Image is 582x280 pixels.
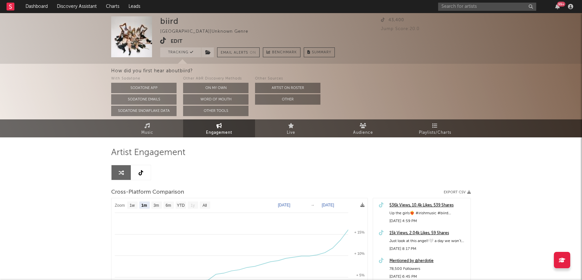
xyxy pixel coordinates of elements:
[389,237,467,245] div: Just look at this angel!🤍 a day we won’t forget✨ #irishwedding #saoirsemonicajackson #irishtradit...
[389,257,467,265] a: Mentioned by @herdotie
[381,27,419,31] span: Jump Score: 20.0
[322,203,334,207] text: [DATE]
[389,209,467,217] div: Up the girls❤️‍🔥 #irishmusic #biird #irishsong #traditionalirishmusic #irishdance #girlgroup #liv...
[389,265,467,273] div: 78,500 Followers
[263,47,300,57] a: Benchmark
[183,83,248,93] button: On My Own
[111,106,177,116] button: Sodatone Snowflake Data
[111,119,183,137] a: Music
[389,201,467,209] a: 536k Views, 10.4k Likes, 539 Shares
[255,119,327,137] a: Live
[160,28,263,36] div: [GEOGRAPHIC_DATA] | Unknown Genre
[206,129,232,137] span: Engagement
[250,51,256,55] em: On
[166,203,171,208] text: 6m
[183,119,255,137] a: Engagement
[354,230,365,234] text: + 15%
[557,2,565,7] div: 99 +
[353,129,373,137] span: Audience
[111,149,185,157] span: Artist Engagement
[202,203,207,208] text: All
[311,203,315,207] text: →
[389,245,467,253] div: [DATE] 8:17 PM
[312,51,331,54] span: Summary
[115,203,125,208] text: Zoom
[183,94,248,105] button: Word Of Mouth
[255,75,320,83] div: Other Sources
[141,203,147,208] text: 1m
[381,18,404,22] span: 43,400
[444,190,471,194] button: Export CSV
[177,203,185,208] text: YTD
[191,203,195,208] text: 1y
[111,67,582,75] div: How did you first hear about biird ?
[389,217,467,225] div: [DATE] 4:59 PM
[354,252,365,255] text: + 10%
[171,37,182,45] button: Edit
[255,83,320,93] button: Artist on Roster
[287,129,295,137] span: Live
[111,83,177,93] button: Sodatone App
[160,47,201,57] button: Tracking
[111,75,177,83] div: With Sodatone
[399,119,471,137] a: Playlists/Charts
[183,75,248,83] div: Other A&R Discovery Methods
[141,129,153,137] span: Music
[154,203,159,208] text: 3m
[111,94,177,105] button: Sodatone Emails
[327,119,399,137] a: Audience
[111,188,184,196] span: Cross-Platform Comparison
[217,47,260,57] button: Email AlertsOn
[304,47,335,57] button: Summary
[356,273,365,277] text: + 5%
[255,94,320,105] button: Other
[160,16,179,26] div: biird
[130,203,135,208] text: 1w
[278,203,290,207] text: [DATE]
[419,129,451,137] span: Playlists/Charts
[183,106,248,116] button: Other Tools
[438,3,536,11] input: Search for artists
[555,4,560,9] button: 99+
[389,229,467,237] a: 15k Views, 2.04k Likes, 59 Shares
[272,49,297,57] span: Benchmark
